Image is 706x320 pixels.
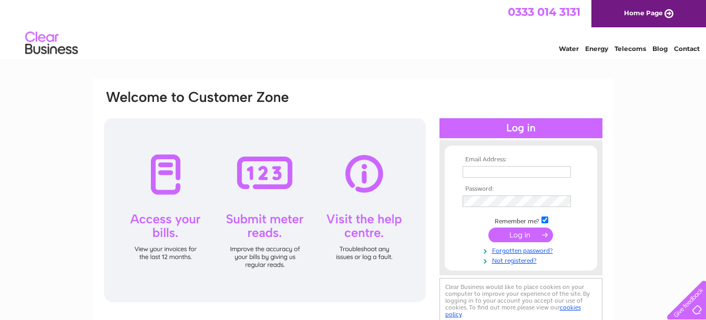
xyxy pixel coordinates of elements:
[463,255,582,265] a: Not registered?
[463,245,582,255] a: Forgotten password?
[460,215,582,225] td: Remember me?
[25,27,78,59] img: logo.png
[652,45,668,53] a: Blog
[488,228,553,242] input: Submit
[559,45,579,53] a: Water
[445,304,581,318] a: cookies policy
[585,45,608,53] a: Energy
[508,5,580,18] a: 0333 014 3131
[615,45,646,53] a: Telecoms
[460,185,582,193] th: Password:
[674,45,700,53] a: Contact
[460,156,582,163] th: Email Address:
[105,6,602,51] div: Clear Business is a trading name of Verastar Limited (registered in [GEOGRAPHIC_DATA] No. 3667643...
